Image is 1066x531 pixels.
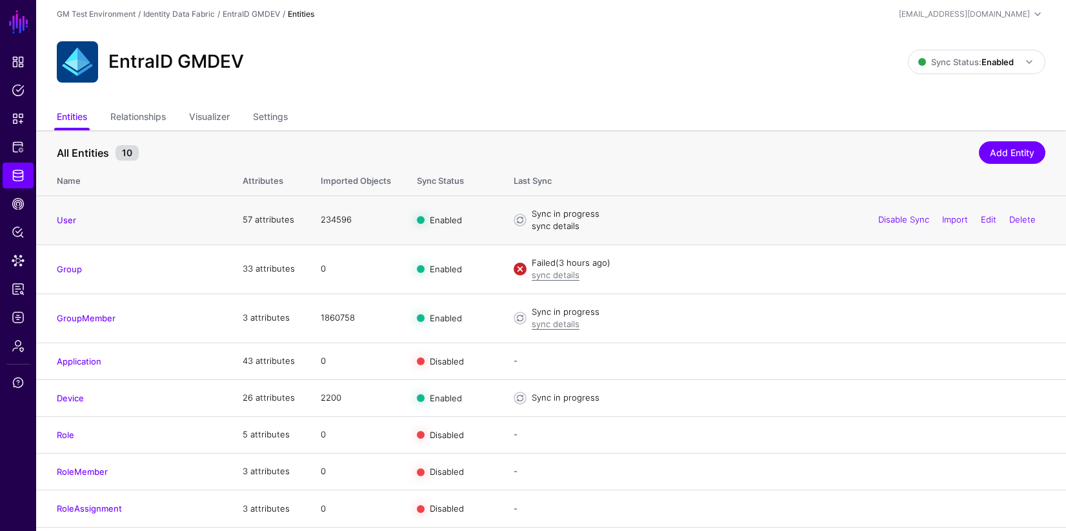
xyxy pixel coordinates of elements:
span: Enabled [430,392,462,403]
a: Policies [3,77,34,103]
h2: EntraID GMDEV [108,51,244,73]
a: CAEP Hub [3,191,34,217]
td: 5 attributes [230,416,308,453]
a: RoleMember [57,466,108,477]
a: Protected Systems [3,134,34,160]
span: Enabled [430,264,462,274]
th: Sync Status [404,162,501,195]
a: sync details [532,270,579,280]
a: Delete [1009,214,1036,225]
span: Identity Data Fabric [12,169,25,182]
app-datasources-item-entities-syncstatus: - [514,356,518,366]
td: 0 [308,245,404,294]
td: 3 attributes [230,294,308,343]
td: 0 [308,416,404,453]
span: Snippets [12,112,25,125]
span: All Entities [54,145,112,161]
span: Policies [12,84,25,97]
th: Attributes [230,162,308,195]
a: Admin [3,333,34,359]
span: Dashboard [12,55,25,68]
td: 3 attributes [230,454,308,490]
a: User [57,215,76,225]
a: Data Lens [3,248,34,274]
td: 0 [308,454,404,490]
a: Dashboard [3,49,34,75]
small: 10 [116,145,139,161]
span: Logs [12,311,25,324]
a: Snippets [3,106,34,132]
a: Device [57,393,84,403]
a: Logs [3,305,34,330]
div: Sync in progress [532,208,1045,221]
div: Sync in progress [532,392,1045,405]
a: Identity Data Fabric [143,9,215,19]
span: Disabled [430,356,464,366]
app-datasources-item-entities-syncstatus: - [514,503,518,514]
span: Support [12,376,25,389]
a: sync details [532,221,579,231]
span: Access Reporting [12,283,25,296]
a: GroupMember [57,313,116,323]
td: 33 attributes [230,245,308,294]
a: Application [57,356,101,366]
a: GM Test Environment [57,9,136,19]
td: 0 [308,490,404,527]
a: Policy Lens [3,219,34,245]
span: Sync Status: [918,57,1014,67]
a: Add Entity [979,141,1045,164]
a: sync details [532,319,579,329]
td: 0 [308,343,404,379]
td: 2200 [308,379,404,416]
div: / [215,8,223,20]
a: SGNL [8,8,30,36]
td: 234596 [308,195,404,245]
a: Role [57,430,74,440]
span: Protected Systems [12,141,25,154]
div: [EMAIL_ADDRESS][DOMAIN_NAME] [899,8,1030,20]
span: Data Lens [12,254,25,267]
img: svg+xml;base64,PHN2ZyB3aWR0aD0iNjQiIGhlaWdodD0iNjQiIHZpZXdCb3g9IjAgMCA2NCA2NCIgZmlsbD0ibm9uZSIgeG... [57,41,98,83]
span: Enabled [430,313,462,323]
strong: Enabled [981,57,1014,67]
span: Disabled [430,430,464,440]
app-datasources-item-entities-syncstatus: - [514,429,518,439]
a: Entities [57,106,87,130]
div: Failed (3 hours ago) [532,257,1045,270]
a: Relationships [110,106,166,130]
div: / [136,8,143,20]
td: 43 attributes [230,343,308,379]
span: Enabled [430,215,462,225]
a: EntraID GMDEV [223,9,280,19]
a: Settings [253,106,288,130]
a: Import [942,214,968,225]
td: 26 attributes [230,379,308,416]
a: Access Reporting [3,276,34,302]
a: Identity Data Fabric [3,163,34,188]
strong: Entities [288,9,314,19]
td: 1860758 [308,294,404,343]
span: Disabled [430,503,464,514]
td: 57 attributes [230,195,308,245]
a: Visualizer [189,106,230,130]
span: Disabled [430,466,464,477]
div: / [280,8,288,20]
a: Disable Sync [878,214,929,225]
th: Last Sync [501,162,1066,195]
th: Name [36,162,230,195]
app-datasources-item-entities-syncstatus: - [514,466,518,476]
a: Group [57,264,82,274]
span: CAEP Hub [12,197,25,210]
span: Policy Lens [12,226,25,239]
th: Imported Objects [308,162,404,195]
a: RoleAssignment [57,503,122,514]
div: Sync in progress [532,306,1045,319]
a: Edit [981,214,996,225]
td: 3 attributes [230,490,308,527]
span: Admin [12,339,25,352]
